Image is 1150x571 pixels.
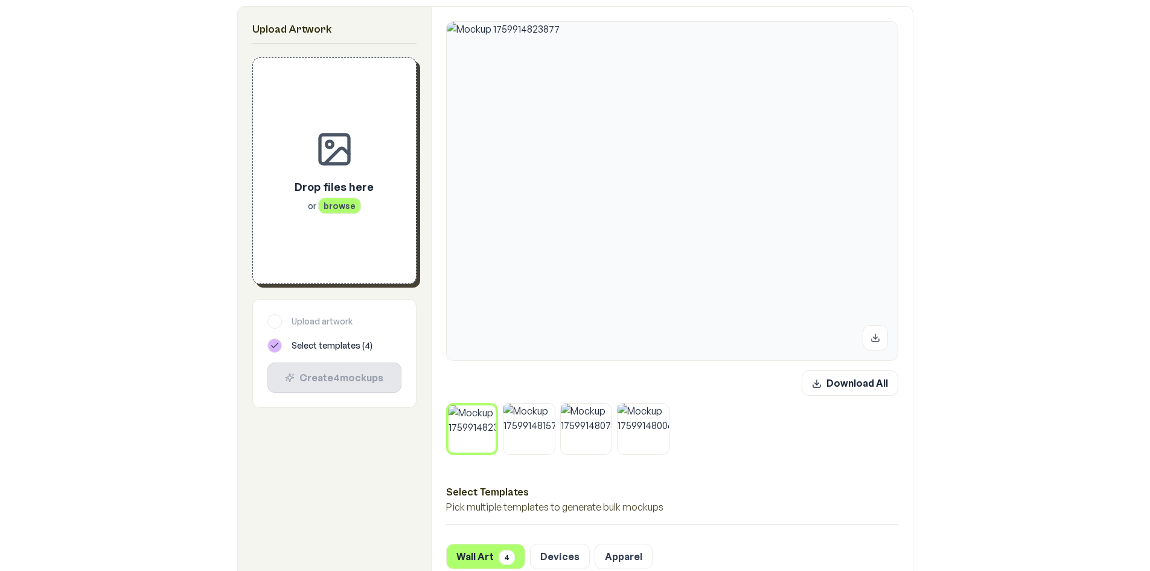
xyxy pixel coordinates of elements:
p: or [295,200,374,212]
span: Upload artwork [292,315,353,327]
img: Mockup 1759914815792 [503,404,555,455]
button: Download mockup [863,325,888,350]
h2: Upload Artwork [252,21,417,38]
button: Apparel [595,544,653,569]
p: Drop files here [295,178,374,195]
div: Create 4 mockup s [278,370,391,385]
button: Download All [802,370,898,396]
span: 4 [499,550,515,565]
h3: Select Templates [446,484,898,500]
p: Pick multiple templates to generate bulk mockups [446,500,898,514]
button: Wall Art4 [446,544,525,569]
img: Mockup 1759914823877 [449,405,496,453]
img: Mockup 1759914807890 [561,404,612,455]
span: Select templates ( 4 ) [292,340,372,352]
img: Mockup 1759914800638 [618,404,669,455]
button: Create4mockups [267,363,401,393]
img: Mockup 1759914823877 [447,22,898,360]
button: Devices [530,544,590,569]
span: browse [318,198,361,214]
